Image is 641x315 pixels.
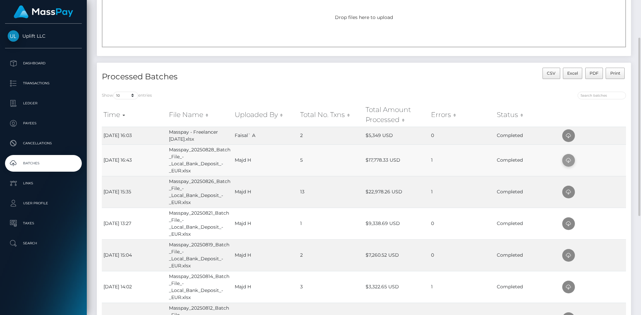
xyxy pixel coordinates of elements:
td: Completed [495,208,561,239]
a: Search [5,235,82,252]
td: 5 [298,144,364,176]
td: 2 [298,127,364,144]
td: Masspay - Freelancer [DATE].xlsx [167,127,233,144]
td: Majd H [233,239,298,271]
span: Uplift LLC [5,33,82,39]
h4: Processed Batches [102,71,359,83]
td: $22,978.26 USD [364,176,429,208]
input: Search batches [578,92,626,99]
a: Payees [5,115,82,132]
td: Completed [495,176,561,208]
th: Uploaded By: activate to sort column ascending [233,103,298,127]
td: Majd H [233,176,298,208]
td: [DATE] 15:35 [102,176,167,208]
td: $9,338.69 USD [364,208,429,239]
a: Transactions [5,75,82,92]
td: Completed [495,271,561,303]
td: 3 [298,271,364,303]
a: Batches [5,155,82,172]
td: 13 [298,176,364,208]
td: [DATE] 16:03 [102,127,167,144]
td: 1 [429,144,495,176]
th: File Name: activate to sort column ascending [167,103,233,127]
p: Search [8,238,79,248]
td: [DATE] 16:43 [102,144,167,176]
td: Masspay_20250826_Batch_File_-_Local_Bank_Deposit_-_EUR.xlsx [167,176,233,208]
p: Batches [8,158,79,168]
span: Excel [567,71,578,76]
td: 1 [429,271,495,303]
span: PDF [590,71,599,76]
td: Faisal` A [233,127,298,144]
td: Majd H [233,271,298,303]
td: $5,349 USD [364,127,429,144]
a: Links [5,175,82,192]
button: CSV [543,68,560,79]
td: $3,322.65 USD [364,271,429,303]
td: Completed [495,127,561,144]
p: Dashboard [8,58,79,68]
td: $17,778.33 USD [364,144,429,176]
td: [DATE] 14:02 [102,271,167,303]
td: 0 [429,208,495,239]
td: Masspay_20250828_Batch_File_-_Local_Bank_Deposit_-_EUR.xlsx [167,144,233,176]
p: Taxes [8,218,79,228]
button: PDF [585,68,603,79]
span: Print [610,71,620,76]
span: CSV [547,71,556,76]
td: Completed [495,144,561,176]
td: [DATE] 15:04 [102,239,167,271]
th: Total Amount Processed: activate to sort column ascending [364,103,429,127]
th: Status: activate to sort column ascending [495,103,561,127]
img: MassPay Logo [14,5,73,18]
span: Drop files here to upload [335,14,393,20]
td: [DATE] 13:27 [102,208,167,239]
p: Ledger [8,98,79,108]
p: User Profile [8,198,79,208]
td: Majd H [233,208,298,239]
a: Cancellations [5,135,82,152]
a: Taxes [5,215,82,232]
td: 1 [429,176,495,208]
td: Completed [495,239,561,271]
td: Masspay_20250814_Batch_File_-_Local_Bank_Deposit_-_EUR.xlsx [167,271,233,303]
label: Show entries [102,92,152,99]
td: 0 [429,127,495,144]
td: 1 [298,208,364,239]
th: Time: activate to sort column ascending [102,103,167,127]
p: Transactions [8,78,79,88]
p: Payees [8,118,79,128]
th: Errors: activate to sort column ascending [429,103,495,127]
a: Ledger [5,95,82,112]
p: Cancellations [8,138,79,148]
a: User Profile [5,195,82,212]
td: $7,260.52 USD [364,239,429,271]
select: Showentries [113,92,138,99]
p: Links [8,178,79,188]
img: Uplift LLC [8,30,19,42]
td: 2 [298,239,364,271]
td: Masspay_20250821_Batch_File_-_Local_Bank_Deposit_-_EUR.xlsx [167,208,233,239]
td: 0 [429,239,495,271]
button: Print [606,68,625,79]
td: Masspay_20250819_Batch_File_-_Local_Bank_Deposit_-_EUR.xlsx [167,239,233,271]
button: Excel [563,68,583,79]
th: Total No. Txns: activate to sort column ascending [298,103,364,127]
td: Majd H [233,144,298,176]
a: Dashboard [5,55,82,72]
